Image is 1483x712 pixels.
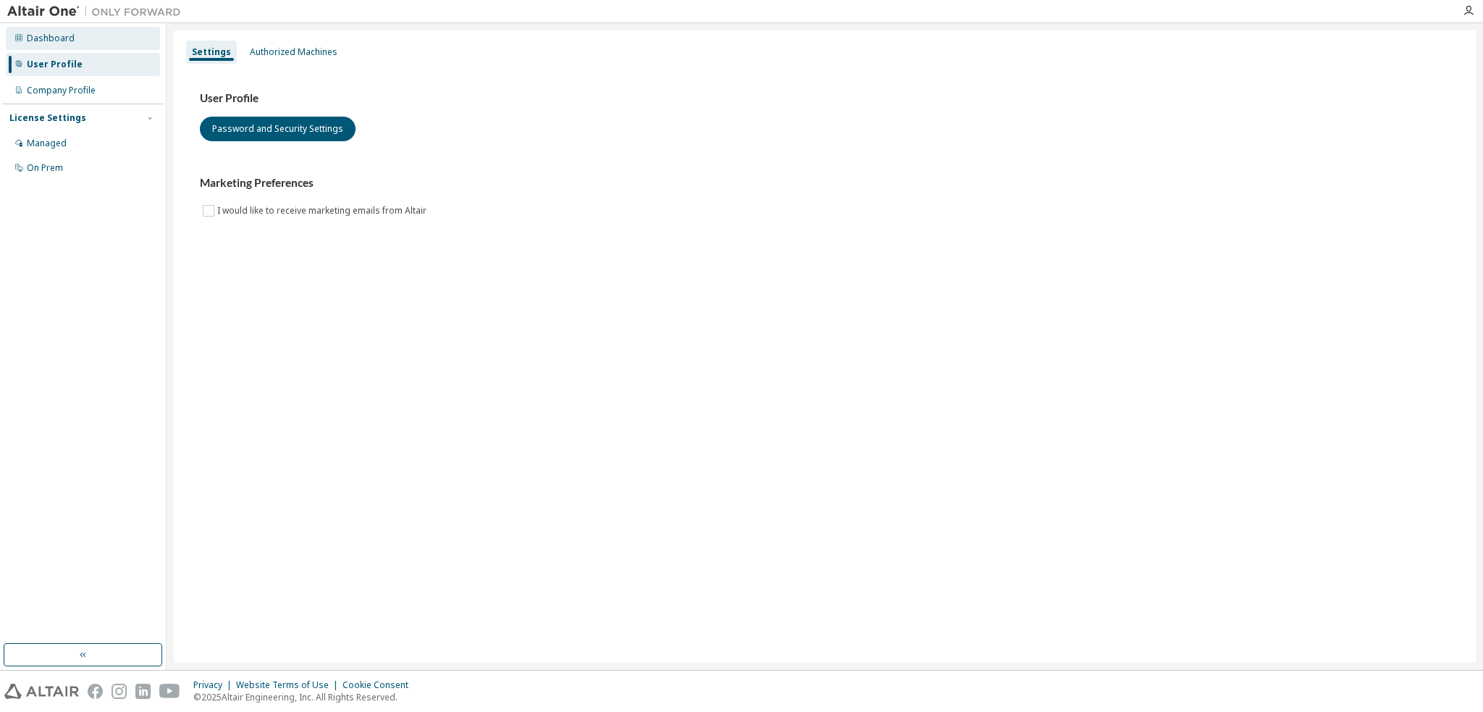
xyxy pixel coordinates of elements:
div: License Settings [9,112,86,124]
h3: User Profile [200,91,1450,106]
div: Managed [27,138,67,149]
img: Altair One [7,4,188,19]
img: youtube.svg [159,684,180,699]
button: Password and Security Settings [200,117,356,141]
label: I would like to receive marketing emails from Altair [217,202,429,219]
div: User Profile [27,59,83,70]
div: Settings [192,46,231,58]
div: Company Profile [27,85,96,96]
div: Privacy [193,679,236,691]
div: On Prem [27,162,63,174]
img: facebook.svg [88,684,103,699]
img: altair_logo.svg [4,684,79,699]
h3: Marketing Preferences [200,176,1450,190]
img: linkedin.svg [135,684,151,699]
p: © 2025 Altair Engineering, Inc. All Rights Reserved. [193,691,417,703]
div: Website Terms of Use [236,679,343,691]
div: Authorized Machines [250,46,337,58]
div: Dashboard [27,33,75,44]
div: Cookie Consent [343,679,417,691]
img: instagram.svg [112,684,127,699]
